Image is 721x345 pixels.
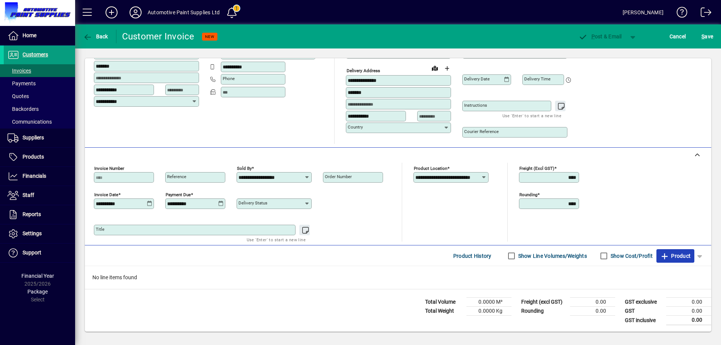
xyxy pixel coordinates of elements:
[453,250,492,262] span: Product History
[666,307,711,316] td: 0.00
[4,224,75,243] a: Settings
[23,211,41,217] span: Reports
[96,227,104,232] mat-label: Title
[519,166,554,171] mat-label: Freight (excl GST)
[4,26,75,45] a: Home
[517,252,587,260] label: Show Line Volumes/Weights
[450,249,495,263] button: Product History
[4,129,75,147] a: Suppliers
[421,298,466,307] td: Total Volume
[23,154,44,160] span: Products
[4,244,75,262] a: Support
[148,6,220,18] div: Automotive Paint Supplies Ltd
[238,200,267,206] mat-label: Delivery status
[325,174,352,179] mat-label: Order number
[166,192,191,197] mat-label: Payment due
[81,30,110,43] button: Back
[4,167,75,186] a: Financials
[570,307,615,316] td: 0.00
[441,62,453,74] button: Choose address
[591,33,595,39] span: P
[695,2,712,26] a: Logout
[666,298,711,307] td: 0.00
[85,266,711,289] div: No line items found
[23,250,41,256] span: Support
[578,33,622,39] span: ost & Email
[656,249,694,263] button: Product
[502,111,561,120] mat-hint: Use 'Enter' to start a new line
[27,289,48,295] span: Package
[237,166,252,171] mat-label: Sold by
[23,230,42,236] span: Settings
[8,106,39,112] span: Backorders
[4,115,75,128] a: Communications
[8,119,52,125] span: Communications
[464,129,499,134] mat-label: Courier Reference
[8,68,31,74] span: Invoices
[23,51,48,57] span: Customers
[666,316,711,325] td: 0.00
[421,307,466,316] td: Total Weight
[4,103,75,115] a: Backorders
[575,30,626,43] button: Post & Email
[23,173,46,179] span: Financials
[8,93,29,99] span: Quotes
[4,90,75,103] a: Quotes
[167,174,186,179] mat-label: Reference
[700,30,715,43] button: Save
[247,235,306,244] mat-hint: Use 'Enter' to start a new line
[83,33,108,39] span: Back
[517,298,570,307] td: Freight (excl GST)
[4,64,75,77] a: Invoices
[23,32,36,38] span: Home
[94,192,118,197] mat-label: Invoice date
[4,205,75,224] a: Reports
[623,6,664,18] div: [PERSON_NAME]
[660,250,691,262] span: Product
[100,6,124,19] button: Add
[464,76,490,82] mat-label: Delivery date
[671,2,688,26] a: Knowledge Base
[668,30,688,43] button: Cancel
[464,103,487,108] mat-label: Instructions
[348,124,363,130] mat-label: Country
[23,135,44,141] span: Suppliers
[621,298,666,307] td: GST exclusive
[466,298,511,307] td: 0.0000 M³
[701,33,704,39] span: S
[621,307,666,316] td: GST
[8,80,36,86] span: Payments
[670,30,686,42] span: Cancel
[4,186,75,205] a: Staff
[570,298,615,307] td: 0.00
[609,252,653,260] label: Show Cost/Profit
[124,6,148,19] button: Profile
[519,192,537,197] mat-label: Rounding
[517,307,570,316] td: Rounding
[621,316,666,325] td: GST inclusive
[94,166,124,171] mat-label: Invoice number
[4,77,75,90] a: Payments
[122,30,195,42] div: Customer Invoice
[701,30,713,42] span: ave
[4,148,75,166] a: Products
[223,76,235,81] mat-label: Phone
[429,62,441,74] a: View on map
[75,30,116,43] app-page-header-button: Back
[466,307,511,316] td: 0.0000 Kg
[21,273,54,279] span: Financial Year
[205,34,214,39] span: NEW
[414,166,447,171] mat-label: Product location
[23,192,34,198] span: Staff
[524,76,551,82] mat-label: Delivery time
